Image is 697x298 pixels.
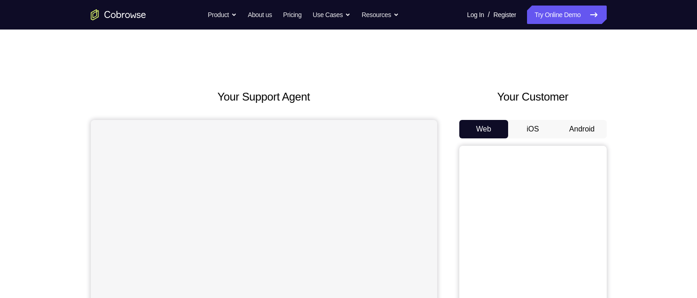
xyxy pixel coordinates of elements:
button: Web [459,120,509,138]
span: / [488,9,490,20]
h2: Your Customer [459,89,607,105]
a: Go to the home page [91,9,146,20]
button: Android [557,120,607,138]
a: Pricing [283,6,301,24]
h2: Your Support Agent [91,89,437,105]
a: Register [493,6,516,24]
a: Log In [467,6,484,24]
button: Resources [362,6,399,24]
button: Use Cases [313,6,351,24]
button: Product [208,6,237,24]
button: iOS [508,120,557,138]
a: About us [248,6,272,24]
a: Try Online Demo [527,6,606,24]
